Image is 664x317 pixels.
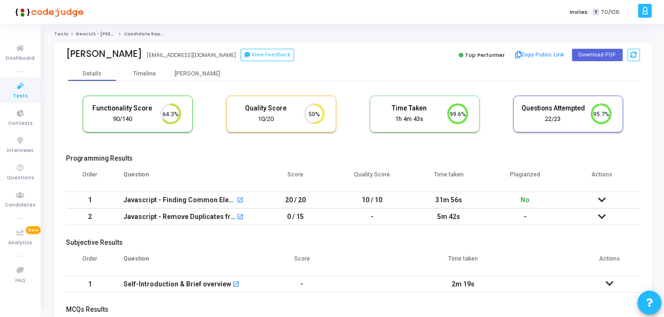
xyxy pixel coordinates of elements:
div: Self-Introduction & Brief overview [123,276,231,292]
th: Score [257,249,347,276]
mat-icon: open_in_new [237,214,243,221]
div: Javascript - Remove Duplicates from an Array [123,209,235,225]
td: 5m 42s [410,208,487,225]
h5: MCQs Results [66,306,640,314]
th: Question [114,165,257,192]
mat-icon: open_in_new [232,282,239,288]
div: 10/20 [234,115,298,124]
a: Tests [54,31,68,37]
div: [PERSON_NAME] [66,48,142,59]
button: Copy Public Link [512,48,567,62]
h5: Subjective Results [66,239,640,247]
td: 0 / 15 [257,208,334,225]
th: Plagiarized [487,165,564,192]
span: - [524,213,527,220]
div: 1h 4m 43s [377,115,442,124]
th: Question [114,249,257,276]
span: Top Performer [465,51,505,59]
span: Candidate Report [124,31,168,37]
td: 10 / 10 [334,192,410,208]
div: Timeline [133,70,156,77]
td: 31m 56s [410,192,487,208]
div: 90/140 [90,115,155,124]
label: Invites: [570,8,589,16]
td: 2 [66,208,114,225]
span: New [26,226,41,234]
td: 2m 19s [347,276,580,293]
div: 22/23 [521,115,585,124]
th: Time taken [410,165,487,192]
td: 1 [66,276,114,293]
td: - [257,276,347,293]
span: Questions [7,174,34,182]
span: Candidates [5,201,36,209]
span: T [593,9,599,16]
span: 70/106 [601,8,620,16]
th: Quality Score [334,165,410,192]
th: Time taken [347,249,580,276]
div: [PERSON_NAME] [171,70,224,77]
div: Javascript - Finding Common Elements [123,192,235,208]
span: Interviews [7,147,34,155]
h5: Quality Score [234,104,298,112]
span: Tests [13,92,28,100]
span: Dashboard [6,55,35,63]
th: Order [66,165,114,192]
h5: Programming Results [66,154,640,163]
span: No [521,196,530,204]
th: Order [66,249,114,276]
button: View Feedback [241,49,294,61]
h5: Time Taken [377,104,442,112]
td: 1 [66,192,114,208]
a: ReactJS - [PERSON_NAME] [76,31,138,37]
nav: breadcrumb [54,31,652,37]
button: Download PDF [572,49,623,61]
span: Analytics [9,239,33,247]
td: - [334,208,410,225]
th: Score [257,165,334,192]
th: Actions [579,249,640,276]
div: [EMAIL_ADDRESS][DOMAIN_NAME] [147,51,236,59]
th: Actions [564,165,640,192]
mat-icon: open_in_new [237,197,243,204]
img: logo [12,2,84,22]
span: Contests [8,120,33,128]
td: 20 / 20 [257,192,334,208]
h5: Functionality Score [90,104,155,112]
span: FAQ [15,277,25,285]
div: Details [83,70,101,77]
h5: Questions Attempted [521,104,585,112]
